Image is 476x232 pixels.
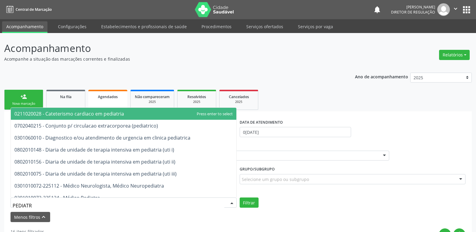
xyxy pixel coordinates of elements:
span: 0211020028 - Cateterismo cardiaco em pediatria [14,110,124,117]
a: Estabelecimentos e profissionais de saúde [97,21,191,32]
span: Na fila [60,94,71,99]
span: Resolvidos [187,94,206,99]
button:  [450,3,461,16]
div: [PERSON_NAME] [391,5,435,10]
label: DATA DE ATENDIMENTO [240,118,283,127]
input: Selecionar procedimento [13,200,224,212]
input: Selecione um intervalo [240,127,351,137]
span: Central de Marcação [16,7,52,12]
p: Acompanhe a situação das marcações correntes e finalizadas [4,56,332,62]
div: Nova marcação [9,101,39,106]
div: person_add [20,93,27,100]
label: Grupo/Subgrupo [240,165,275,174]
span: Cancelados [229,94,249,99]
a: Serviços por vaga [294,21,337,32]
span: 0802010148 - Diaria de unidade de terapia intensiva em pediatria (uti i) [14,146,174,153]
button: Filtrar [240,197,259,208]
span: Não compareceram [135,94,170,99]
span: 0802010075 - Diaria de unidade de terapia intensiva em pediatria (uti iii) [14,170,177,177]
button: apps [461,5,472,15]
a: Acompanhamento [2,21,47,33]
a: Procedimentos [197,21,236,32]
img: img [437,3,450,16]
a: Configurações [54,21,91,32]
button: Relatórios [439,50,470,60]
i:  [452,5,459,12]
div: 2025 [224,100,254,104]
a: Central de Marcação [4,5,52,14]
p: Ano de acompanhamento [355,73,408,80]
i: keyboard_arrow_up [40,214,47,220]
div: 2025 [182,100,212,104]
button: Menos filtroskeyboard_arrow_up [11,212,50,222]
span: Agendados [98,94,118,99]
span: Selecione um grupo ou subgrupo [242,176,309,182]
span: 0301060010 - Diagnostico e/ou atendimento de urgencia em clinica pediatrica [14,134,190,141]
span: 0702040215 - Conjunto p/ circulacao extracorporea (pediatrico) [14,122,158,129]
span: 0301010072-225124 - Médico Pediatra [14,194,100,201]
span: 0802010156 - Diaria de unidade de terapia intensiva em pediatria (uti ii) [14,158,175,165]
span: Diretor de regulação [391,10,435,15]
span: 0301010072-225112 - Médico Neurologista, Médico Neuropediatra [14,182,164,189]
a: Serviços ofertados [242,21,287,32]
p: Acompanhamento [4,41,332,56]
div: 2025 [135,100,170,104]
button: notifications [373,5,381,14]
